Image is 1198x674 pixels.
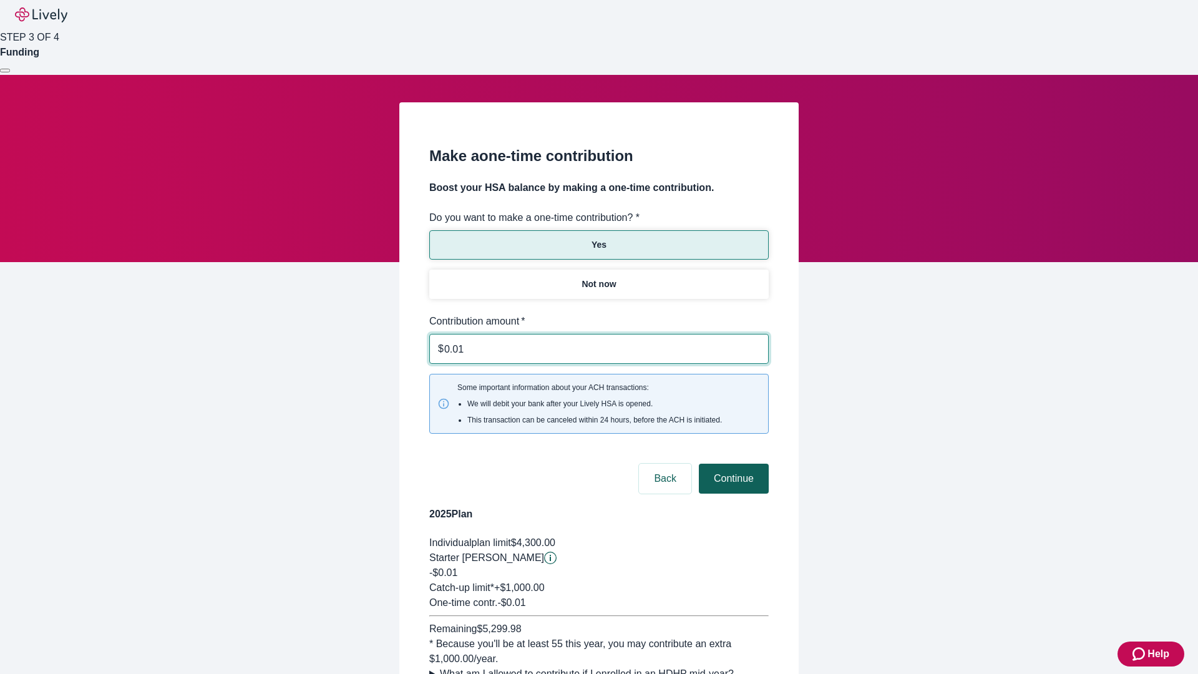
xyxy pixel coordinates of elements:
[429,270,769,299] button: Not now
[1118,642,1184,667] button: Zendesk support iconHelp
[429,507,769,522] h4: 2025 Plan
[1147,647,1169,662] span: Help
[467,414,722,426] li: This transaction can be canceled within 24 hours, before the ACH is initiated.
[429,180,769,195] h4: Boost your HSA balance by making a one-time contribution.
[438,341,444,356] p: $
[477,623,521,634] span: $5,299.98
[429,210,640,225] label: Do you want to make a one-time contribution? *
[444,336,769,361] input: $0.00
[639,464,691,494] button: Back
[457,382,722,426] span: Some important information about your ACH transactions:
[429,567,457,578] span: -$0.01
[429,597,497,608] span: One-time contr.
[699,464,769,494] button: Continue
[592,238,606,252] p: Yes
[497,597,525,608] span: - $0.01
[429,637,769,667] div: * Because you'll be at least 55 this year, you may contribute an extra $1,000.00 /year.
[544,552,557,564] button: Lively will contribute $0.01 to establish your account
[494,582,545,593] span: + $1,000.00
[429,145,769,167] h2: Make a one-time contribution
[1132,647,1147,662] svg: Zendesk support icon
[429,230,769,260] button: Yes
[582,278,616,291] p: Not now
[15,7,67,22] img: Lively
[429,314,525,329] label: Contribution amount
[511,537,555,548] span: $4,300.00
[429,582,494,593] span: Catch-up limit*
[544,552,557,564] svg: Starter penny details
[429,623,477,634] span: Remaining
[429,552,544,563] span: Starter [PERSON_NAME]
[467,398,722,409] li: We will debit your bank after your Lively HSA is opened.
[429,537,511,548] span: Individual plan limit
